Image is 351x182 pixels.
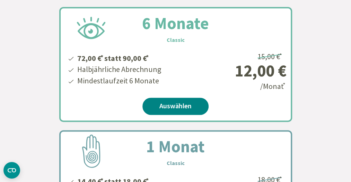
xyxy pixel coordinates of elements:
a: Auswählen [142,98,209,115]
li: Halbjährliche Abrechnung [76,64,161,75]
h2: 6 Monate [125,11,226,36]
li: 72,00 € statt 90,00 € [76,51,161,64]
h2: 1 Monat [130,134,221,159]
button: CMP-Widget öffnen [3,162,20,179]
h3: Classic [167,159,185,167]
div: 12,00 € [203,62,287,79]
span: 15,00 € [257,52,283,61]
div: /Monat [203,49,287,92]
h3: Classic [167,36,185,44]
li: Mindestlaufzeit 6 Monate [76,75,161,87]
